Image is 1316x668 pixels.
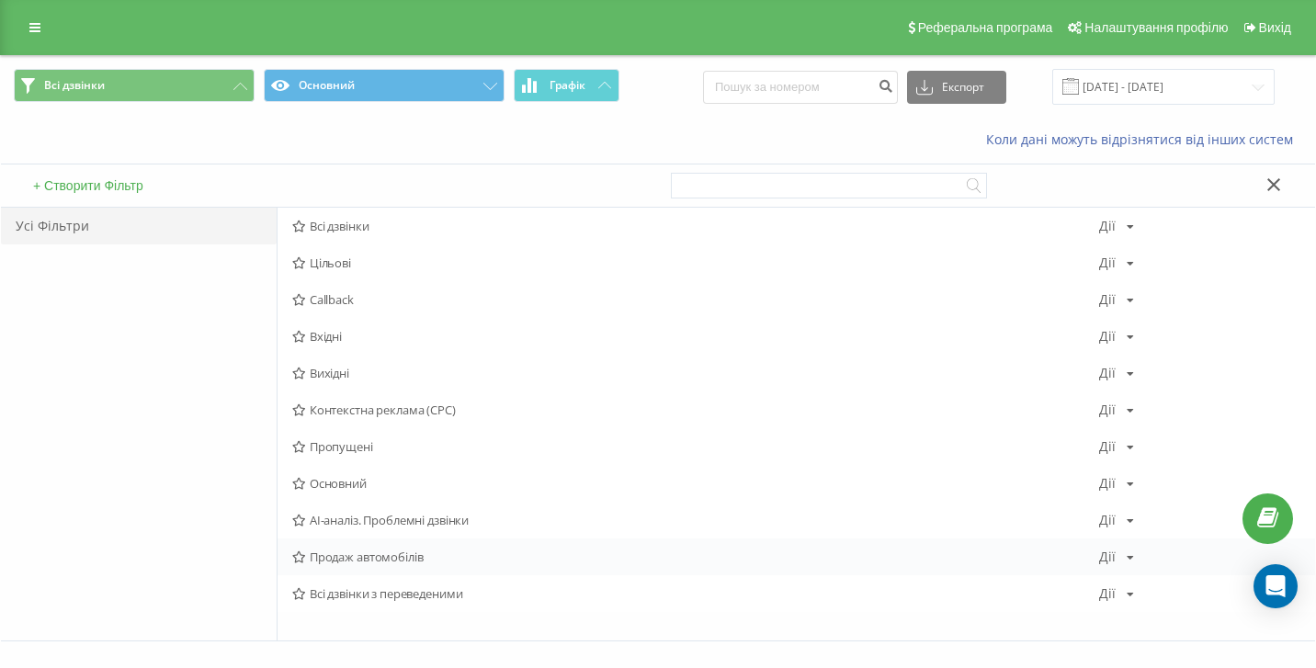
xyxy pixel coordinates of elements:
button: Всі дзвінки [14,69,255,102]
span: Callback [292,293,1099,306]
div: Open Intercom Messenger [1254,564,1298,608]
div: Дії [1099,256,1116,269]
div: Дії [1099,220,1116,232]
div: Дії [1099,403,1116,416]
span: Всі дзвінки [292,220,1099,232]
div: Дії [1099,293,1116,306]
span: Вихід [1259,20,1291,35]
div: Дії [1099,440,1116,453]
span: AI-аналіз. Проблемні дзвінки [292,514,1099,526]
span: Продаж автомобілів [292,550,1099,563]
span: Вихідні [292,367,1099,379]
div: Дії [1099,367,1116,379]
div: Дії [1099,514,1116,526]
button: Експорт [907,71,1006,104]
span: Всі дзвінки [44,78,105,93]
span: Пропущені [292,440,1099,453]
button: + Створити Фільтр [28,177,149,194]
span: Контекстна реклама (CPC) [292,403,1099,416]
span: Реферальна програма [918,20,1053,35]
span: Вхідні [292,330,1099,343]
div: Усі Фільтри [1,208,277,244]
span: Графік [550,79,585,92]
a: Коли дані можуть відрізнятися вiд інших систем [986,130,1302,148]
button: Закрити [1261,176,1288,196]
span: Основний [292,477,1099,490]
button: Основний [264,69,505,102]
button: Графік [514,69,619,102]
span: Всі дзвінки з переведеними [292,587,1099,600]
span: Налаштування профілю [1084,20,1228,35]
span: Цільові [292,256,1099,269]
div: Дії [1099,587,1116,600]
input: Пошук за номером [703,71,898,104]
div: Дії [1099,477,1116,490]
div: Дії [1099,550,1116,563]
div: Дії [1099,330,1116,343]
